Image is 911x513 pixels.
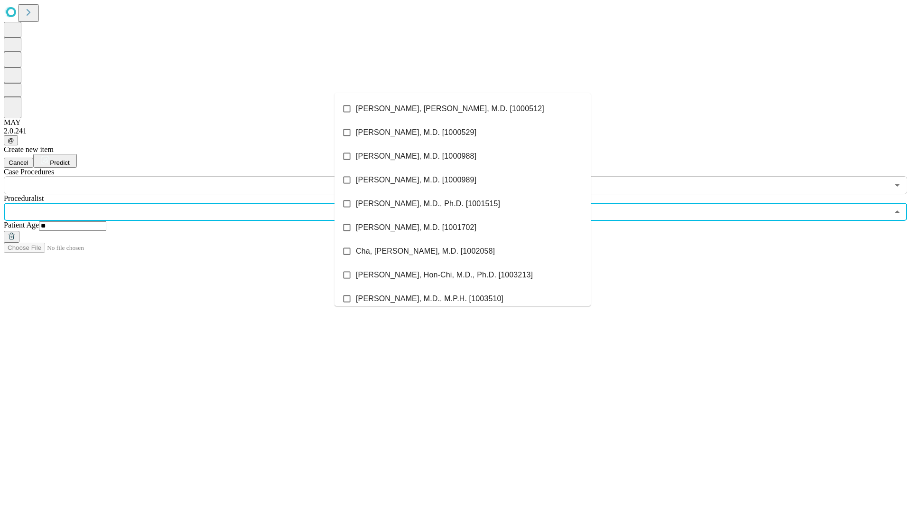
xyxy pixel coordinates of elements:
[4,168,54,176] span: Scheduled Procedure
[356,127,476,138] span: [PERSON_NAME], M.D. [1000529]
[50,159,69,166] span: Predict
[891,205,904,218] button: Close
[9,159,28,166] span: Cancel
[4,158,33,168] button: Cancel
[4,221,39,229] span: Patient Age
[356,198,500,209] span: [PERSON_NAME], M.D., Ph.D. [1001515]
[4,127,907,135] div: 2.0.241
[356,246,495,257] span: Cha, [PERSON_NAME], M.D. [1002058]
[33,154,77,168] button: Predict
[356,269,533,281] span: [PERSON_NAME], Hon-Chi, M.D., Ph.D. [1003213]
[356,222,476,233] span: [PERSON_NAME], M.D. [1001702]
[356,174,476,186] span: [PERSON_NAME], M.D. [1000989]
[891,179,904,192] button: Open
[4,194,44,202] span: Proceduralist
[356,293,503,304] span: [PERSON_NAME], M.D., M.P.H. [1003510]
[8,137,14,144] span: @
[4,118,907,127] div: MAY
[356,151,476,162] span: [PERSON_NAME], M.D. [1000988]
[356,103,544,114] span: [PERSON_NAME], [PERSON_NAME], M.D. [1000512]
[4,135,18,145] button: @
[4,145,54,153] span: Create new item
